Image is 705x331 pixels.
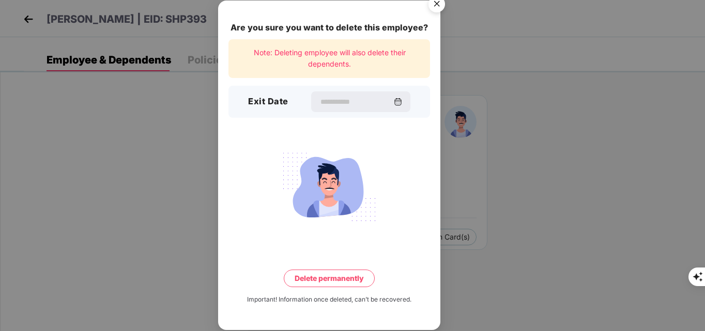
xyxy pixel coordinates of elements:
[248,96,288,109] h3: Exit Date
[228,39,430,78] div: Note: Deleting employee will also delete their dependents.
[271,147,387,227] img: svg+xml;base64,PHN2ZyB4bWxucz0iaHR0cDovL3d3dy53My5vcmcvMjAwMC9zdmciIHdpZHRoPSIyMjQiIGhlaWdodD0iMT...
[394,98,402,106] img: svg+xml;base64,PHN2ZyBpZD0iQ2FsZW5kYXItMzJ4MzIiIHhtbG5zPSJodHRwOi8vd3d3LnczLm9yZy8yMDAwL3N2ZyIgd2...
[284,270,375,287] button: Delete permanently
[228,21,430,34] div: Are you sure you want to delete this employee?
[247,295,411,305] div: Important! Information once deleted, can’t be recovered.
